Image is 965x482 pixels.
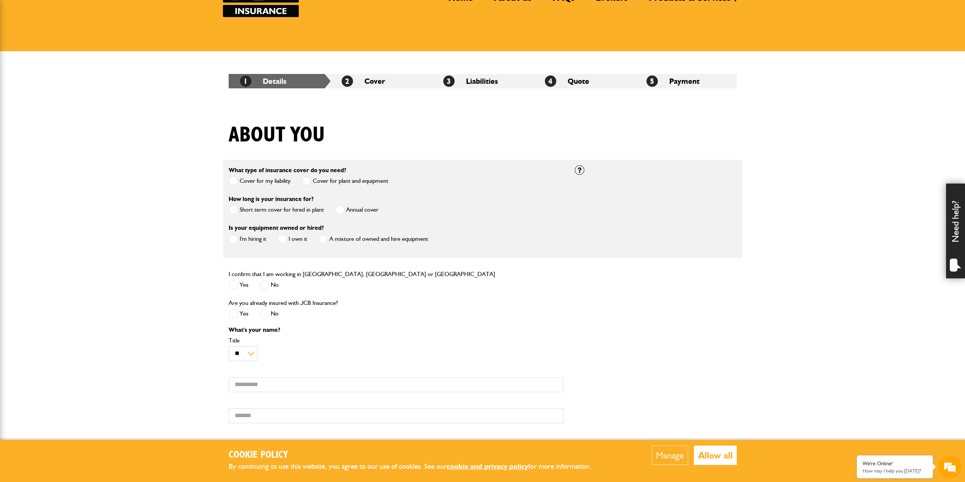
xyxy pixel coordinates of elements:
h1: About you [229,122,325,148]
label: I own it [278,234,307,244]
p: What's your name? [229,327,563,333]
li: Quote [533,74,635,88]
button: Manage [652,446,688,465]
span: 3 [443,75,455,87]
li: Liabilities [432,74,533,88]
label: Yes [229,309,248,319]
label: Cover for plant and equipment [302,176,388,186]
li: Cover [330,74,432,88]
label: What type of insurance cover do you need? [229,167,346,173]
li: Details [229,74,330,88]
label: No [260,309,279,319]
label: How long is your insurance for? [229,196,314,202]
span: 4 [545,75,556,87]
h2: Cookie Policy [229,449,604,461]
label: Are you already insured with JCB Insurance? [229,300,338,306]
label: I confirm that I am working in [GEOGRAPHIC_DATA], [GEOGRAPHIC_DATA] or [GEOGRAPHIC_DATA] [229,271,495,277]
span: 2 [342,75,353,87]
li: Payment [635,74,737,88]
div: Need help? [946,184,965,278]
label: I'm hiring it [229,234,266,244]
label: Annual cover [335,205,378,215]
label: A mixture of owned and hire equipment [319,234,428,244]
label: Yes [229,280,248,290]
p: How may I help you today? [863,468,927,474]
p: By continuing to use this website, you agree to our use of cookies. See our for more information. [229,461,604,473]
label: Title [229,338,563,344]
a: cookie and privacy policy [447,462,528,471]
label: Cover for my liability [229,176,290,186]
span: 1 [240,75,251,87]
label: Is your equipment owned or hired? [229,225,324,231]
div: We're Online! [863,460,927,467]
label: Short term cover for hired in plant [229,205,324,215]
label: No [260,280,279,290]
span: 5 [646,75,658,87]
button: Allow all [694,446,737,465]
